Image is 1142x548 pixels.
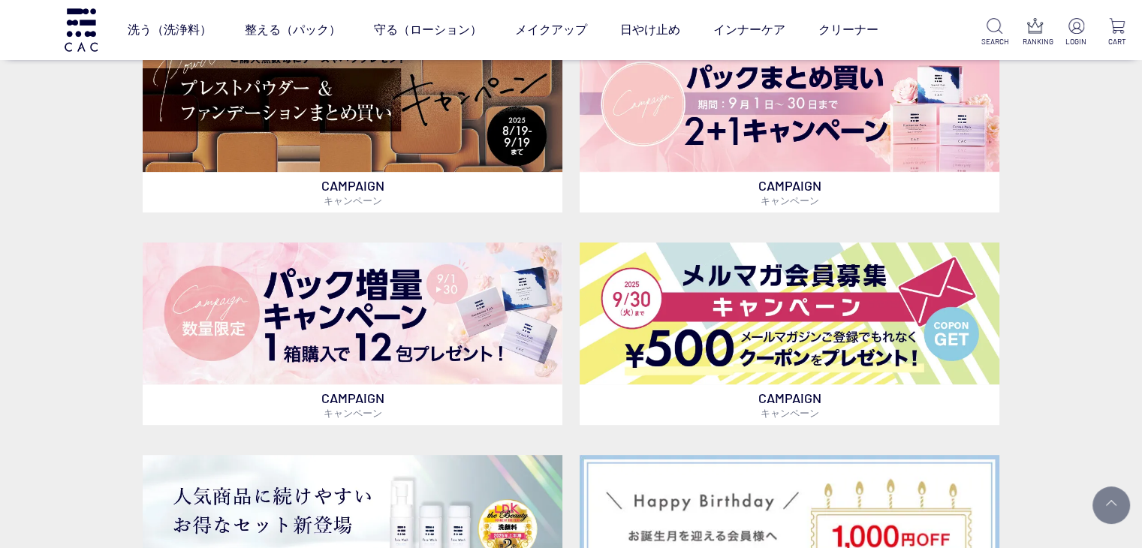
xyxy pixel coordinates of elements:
[324,194,382,206] span: キャンペーン
[760,407,818,419] span: キャンペーン
[580,384,999,425] p: CAMPAIGN
[143,384,562,425] p: CAMPAIGN
[143,242,562,426] a: パック増量キャンペーン パック増量キャンペーン CAMPAIGNキャンペーン
[580,29,999,172] img: パックキャンペーン2+1
[62,8,100,51] img: logo
[1063,18,1089,47] a: LOGIN
[143,242,562,385] img: パック増量キャンペーン
[981,36,1008,47] p: SEARCH
[713,9,785,51] a: インナーケア
[245,9,341,51] a: 整える（パック）
[1104,36,1130,47] p: CART
[143,29,562,172] img: ベースメイクキャンペーン
[1063,36,1089,47] p: LOGIN
[324,407,382,419] span: キャンペーン
[818,9,878,51] a: クリーナー
[580,242,999,426] a: メルマガ会員募集 メルマガ会員募集 CAMPAIGNキャンペーン
[1023,18,1049,47] a: RANKING
[620,9,680,51] a: 日やけ止め
[143,172,562,212] p: CAMPAIGN
[760,194,818,206] span: キャンペーン
[374,9,482,51] a: 守る（ローション）
[143,29,562,212] a: ベースメイクキャンペーン ベースメイクキャンペーン CAMPAIGNキャンペーン
[128,9,212,51] a: 洗う（洗浄料）
[580,172,999,212] p: CAMPAIGN
[1104,18,1130,47] a: CART
[580,242,999,385] img: メルマガ会員募集
[1023,36,1049,47] p: RANKING
[580,29,999,212] a: パックキャンペーン2+1 パックキャンペーン2+1 CAMPAIGNキャンペーン
[515,9,587,51] a: メイクアップ
[981,18,1008,47] a: SEARCH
